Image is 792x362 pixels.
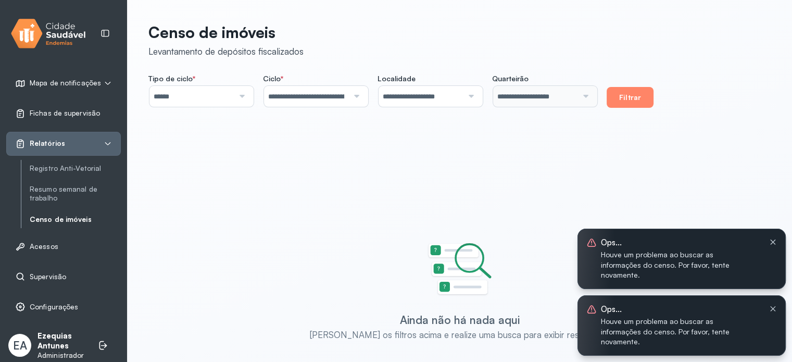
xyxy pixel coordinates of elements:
a: Resumo semanal de trabalho [30,183,121,205]
span: EA [13,339,27,352]
span: Tipo de ciclo [148,74,195,83]
span: Houve um problema ao buscar as informações do censo. Por favor, tente novamente. [601,316,752,347]
span: Configurações [30,303,78,311]
span: Quarteirão [492,74,529,83]
p: Administrador [37,351,87,360]
span: Mapa de notificações [30,79,101,88]
a: Acessos [15,241,112,252]
img: logo.svg [11,17,86,51]
a: Fichas de supervisão [15,108,112,119]
span: Ops... [601,304,752,314]
span: Ops... [601,238,752,247]
p: Censo de imóveis [148,23,304,42]
span: Supervisão [30,272,66,281]
a: Registro Anti-Vetorial [30,162,121,175]
a: Supervisão [15,271,112,282]
div: Ainda não há nada aqui [400,313,520,327]
span: Relatórios [30,139,65,148]
span: Localidade [378,74,416,83]
a: Censo de imóveis [30,215,121,224]
span: Fichas de supervisão [30,109,100,118]
p: Ezequias Antunes [37,331,87,351]
img: Imagem de estado vazio [428,243,492,296]
a: Configurações [15,302,112,312]
a: Resumo semanal de trabalho [30,185,121,203]
a: Censo de imóveis [30,213,121,226]
a: Registro Anti-Vetorial [30,164,121,173]
span: Ciclo [263,74,283,83]
div: [PERSON_NAME] os filtros acima e realize uma busca para exibir resultados. [310,329,610,340]
span: Houve um problema ao buscar as informações do censo. Por favor, tente novamente. [601,249,752,280]
div: Levantamento de depósitos fiscalizados [148,46,304,57]
button: Filtrar [607,87,653,108]
span: Acessos [30,242,58,251]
